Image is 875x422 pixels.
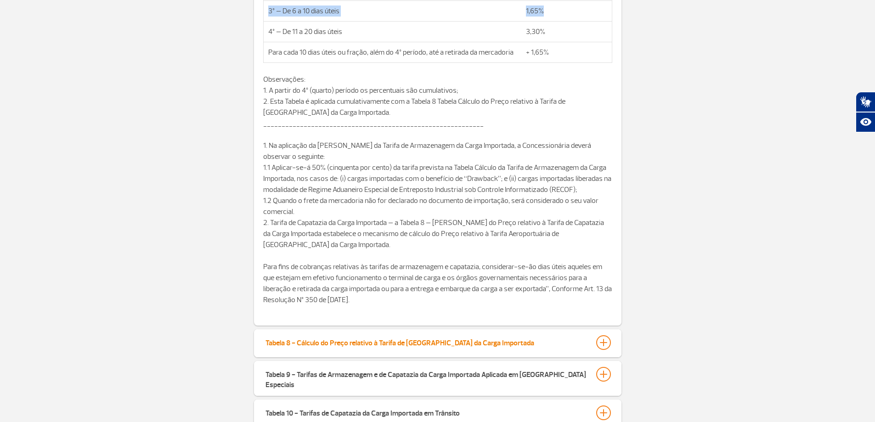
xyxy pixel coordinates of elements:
div: Tabela 9 - Tarifas de Armazenagem e de Capatazia da Carga Importada Aplicada em [GEOGRAPHIC_DATA]... [265,367,587,390]
button: Abrir tradutor de língua de sinais. [856,92,875,112]
button: Tabela 9 - Tarifas de Armazenagem e de Capatazia da Carga Importada Aplicada em [GEOGRAPHIC_DATA]... [265,366,610,390]
div: Tabela 8 - Cálculo do Preço relativo à Tarifa de [GEOGRAPHIC_DATA] da Carga Importada [265,335,534,348]
button: Tabela 8 - Cálculo do Preço relativo à Tarifa de [GEOGRAPHIC_DATA] da Carga Importada [265,335,610,350]
td: 4º – De 11 a 20 dias úteis [263,22,521,42]
p: 1. Na aplicação da [PERSON_NAME] da Tarifa de Armazenagem da Carga Importada, a Concessionária de... [263,140,612,261]
td: Para cada 10 dias úteis ou fração, além do 4º período, até a retirada da mercadoria [263,42,521,63]
td: 1,65% [521,1,612,22]
p: ____________________________________________________________ [263,118,612,140]
p: Para fins de cobranças relativas às tarifas de armazenagem e capatazia, considerar-se-ão dias úte... [263,261,612,316]
div: Plugin de acessibilidade da Hand Talk. [856,92,875,132]
div: Tabela 10 - Tarifas de Capatazia da Carga Importada em Trânsito [265,405,460,418]
td: 3º – De 6 a 10 dias úteis [263,1,521,22]
td: + 1,65% [521,42,612,63]
td: 3,30% [521,22,612,42]
button: Tabela 10 - Tarifas de Capatazia da Carga Importada em Trânsito [265,405,610,421]
p: Observações: 1. A partir do 4º (quarto) período os percentuais são cumulativos; 2. Esta Tabela é ... [263,74,612,118]
button: Abrir recursos assistivos. [856,112,875,132]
